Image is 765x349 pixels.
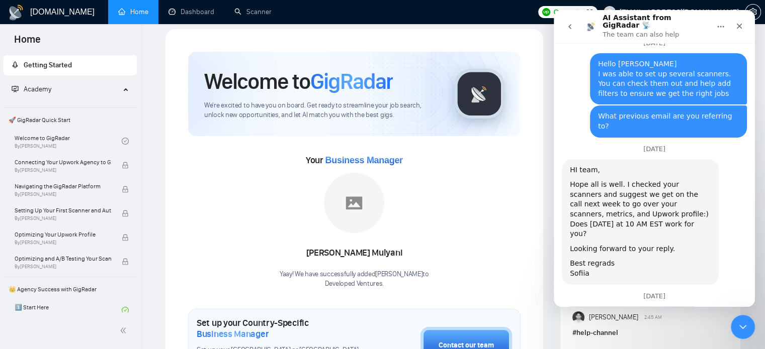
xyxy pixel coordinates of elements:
[234,8,272,16] a: searchScanner
[204,68,393,95] h1: Welcome to
[15,264,111,270] span: By [PERSON_NAME]
[644,313,662,322] span: 2:45 AM
[5,110,136,130] span: 🚀 GigRadar Quick Start
[572,327,728,338] h1: # help-channel
[15,240,111,246] span: By [PERSON_NAME]
[122,210,129,217] span: lock
[4,55,137,75] li: Getting Started
[280,245,429,262] div: [PERSON_NAME] Mulyani
[122,186,129,193] span: lock
[553,7,583,18] span: Connects:
[197,317,370,339] h1: Set up your Country-Specific
[15,130,122,152] a: Welcome to GigRadarBy[PERSON_NAME]
[24,85,51,93] span: Academy
[745,4,761,20] button: setting
[204,101,438,120] span: We're excited to have you on board. Get ready to streamline your job search, unlock new opportuni...
[745,8,761,16] a: setting
[15,205,111,215] span: Setting Up Your First Scanner and Auto-Bidder
[15,157,111,167] span: Connecting Your Upwork Agency to GigRadar
[15,191,111,197] span: By [PERSON_NAME]
[15,254,111,264] span: Optimizing and A/B Testing Your Scanner for Better Results
[310,68,393,95] span: GigRadar
[280,279,429,289] p: Developed Ventures .
[325,155,402,165] span: Business Manager
[15,215,111,221] span: By [PERSON_NAME]
[6,32,49,53] span: Home
[120,325,130,335] span: double-left
[454,69,504,119] img: gigradar-logo.png
[15,181,111,191] span: Navigating the GigRadar Platform
[8,5,24,21] img: logo
[122,258,129,265] span: lock
[324,173,384,233] img: placeholder.png
[197,328,269,339] span: Business Manager
[122,307,129,314] span: check-circle
[586,7,593,18] span: 29
[280,270,429,289] div: Yaay! We have successfully added [PERSON_NAME] to
[731,315,755,339] iframe: Intercom live chat
[606,9,613,16] span: user
[554,10,755,307] iframe: Intercom live chat
[122,234,129,241] span: lock
[15,167,111,173] span: By [PERSON_NAME]
[168,8,214,16] a: dashboardDashboard
[12,61,19,68] span: rocket
[118,8,148,16] a: homeHome
[542,8,550,16] img: upwork-logo.png
[306,155,403,166] span: Your
[24,61,72,69] span: Getting Started
[15,299,122,321] a: 1️⃣ Start Here
[588,312,638,323] span: [PERSON_NAME]
[5,279,136,299] span: 👑 Agency Success with GigRadar
[745,8,760,16] span: setting
[12,85,19,92] span: fund-projection-screen
[15,229,111,240] span: Optimizing Your Upwork Profile
[12,85,51,93] span: Academy
[122,162,129,169] span: lock
[122,138,129,145] span: check-circle
[572,311,584,323] img: Akshay Purohit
